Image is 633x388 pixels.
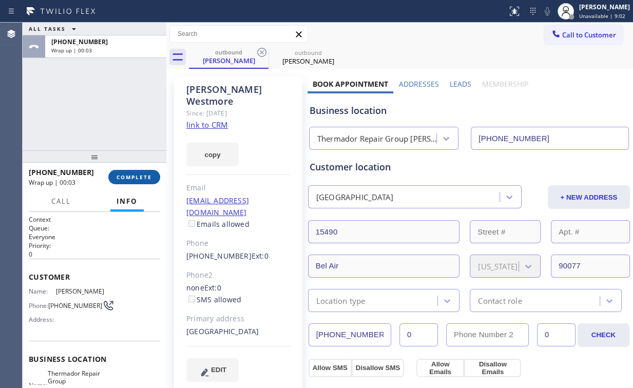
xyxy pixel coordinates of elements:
label: SMS allowed [186,295,241,304]
button: Call [45,191,77,211]
span: COMPLETE [117,173,152,181]
h1: Context [29,215,160,224]
span: ALL TASKS [29,25,66,32]
button: EDIT [186,358,239,382]
span: [PHONE_NUMBER] [48,302,102,309]
input: Emails allowed [188,220,195,227]
button: Call to Customer [544,25,623,45]
div: Customer location [310,160,628,174]
button: CHECK [578,323,629,347]
input: Ext. [399,323,438,346]
span: Wrap up | 00:03 [51,47,92,54]
div: outbound [270,49,347,56]
div: Shannon Westmore [270,46,347,69]
div: [GEOGRAPHIC_DATA] [316,191,393,203]
button: Info [110,191,144,211]
span: Wrap up | 00:03 [29,178,75,187]
span: Phone: [29,302,48,309]
h2: Queue: [29,224,160,232]
div: none [186,282,291,306]
div: Thermador Repair Group [PERSON_NAME][GEOGRAPHIC_DATA] [317,133,438,145]
div: Primary address [186,313,291,325]
input: Street # [470,220,541,243]
span: Address: [29,316,56,323]
button: Disallow SMS [352,359,405,377]
button: Mute [540,4,554,18]
a: [PHONE_NUMBER] [186,251,252,261]
span: [PHONE_NUMBER] [29,167,94,177]
div: Email [186,182,291,194]
input: SMS allowed [188,296,195,302]
button: copy [186,143,239,166]
span: Customer [29,272,160,282]
a: [EMAIL_ADDRESS][DOMAIN_NAME] [186,196,249,217]
label: Leads [450,79,471,89]
div: Phone2 [186,269,291,281]
button: Allow SMS [309,359,352,377]
span: Name: [29,287,56,295]
div: [PERSON_NAME] Westmore [186,84,291,107]
span: Ext: 0 [252,251,268,261]
input: Address [308,220,460,243]
input: Search [170,26,308,42]
label: Emails allowed [186,219,250,229]
input: Phone Number 2 [446,323,529,346]
div: [PERSON_NAME] [270,56,347,66]
div: [PERSON_NAME] [190,56,267,65]
button: Disallow Emails [464,359,521,377]
a: link to CRM [186,120,228,130]
span: [PHONE_NUMBER] [51,37,108,46]
div: Phone [186,238,291,249]
p: 0 [29,250,160,259]
div: Shannon Westmore [190,46,267,68]
input: City [308,255,460,278]
input: Apt. # [551,220,630,243]
div: outbound [190,48,267,56]
span: Info [117,197,138,206]
input: Phone Number [309,323,391,346]
div: Business location [310,104,628,118]
label: Membership [482,79,528,89]
label: Book Appointment [313,79,388,89]
p: Everyone [29,232,160,241]
h2: Priority: [29,241,160,250]
div: [PERSON_NAME] [579,3,630,11]
input: Phone Number [471,127,629,150]
span: EDIT [211,366,226,374]
div: Location type [316,295,366,306]
span: Call to Customer [562,30,616,40]
span: Unavailable | 9:02 [579,12,625,20]
button: ALL TASKS [23,23,86,35]
div: Since: [DATE] [186,107,291,119]
div: [GEOGRAPHIC_DATA] [186,326,291,338]
span: Ext: 0 [204,283,221,293]
div: Contact role [478,295,522,306]
label: Addresses [399,79,439,89]
span: Call [51,197,71,206]
input: Ext. 2 [537,323,576,346]
span: Business location [29,354,160,364]
button: Allow Emails [416,359,464,377]
input: ZIP [551,255,630,278]
span: [PERSON_NAME] [56,287,107,295]
button: COMPLETE [108,170,160,184]
button: + NEW ADDRESS [548,185,630,209]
